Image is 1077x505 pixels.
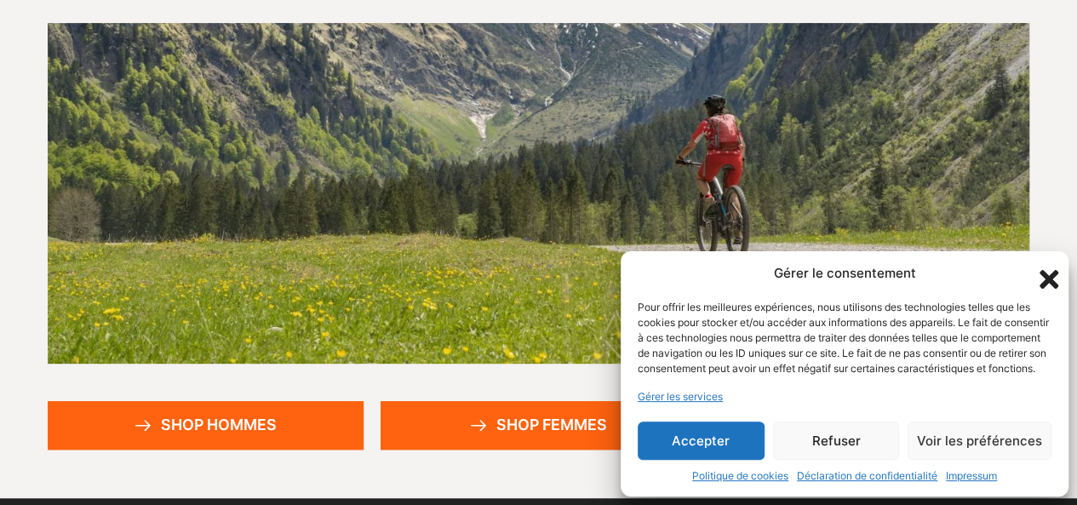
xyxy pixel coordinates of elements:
button: Accepter [638,422,765,460]
a: Impressum [946,468,997,484]
a: Déclaration de confidentialité [797,468,937,484]
button: Voir les préférences [908,422,1051,460]
button: Refuser [773,422,900,460]
a: Shop femmes [381,401,696,450]
a: Shop hommes [48,401,364,450]
div: Gérer le consentement [774,264,916,284]
a: Gérer les services [638,389,723,405]
div: Pour offrir les meilleures expériences, nous utilisons des technologies telles que les cookies po... [638,300,1050,376]
div: Fermer la boîte de dialogue [1034,265,1051,282]
a: Politique de cookies [692,468,788,484]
